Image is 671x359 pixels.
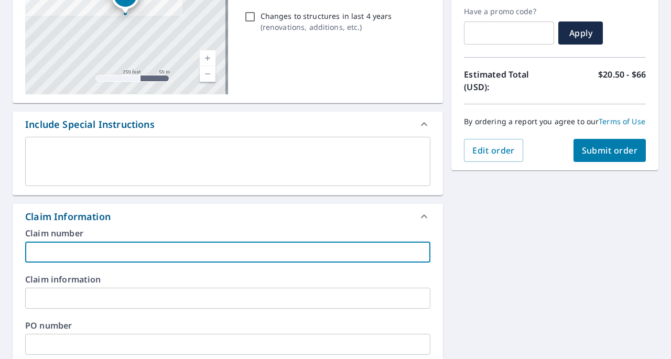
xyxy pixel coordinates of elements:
a: Current Level 17, Zoom In [200,50,215,66]
div: Include Special Instructions [13,112,443,137]
span: Submit order [582,145,638,156]
span: Apply [567,27,594,39]
div: Include Special Instructions [25,117,155,132]
label: Claim information [25,275,430,284]
p: Changes to structures in last 4 years [261,10,392,21]
div: Claim Information [13,204,443,229]
label: Claim number [25,229,430,237]
p: ( renovations, additions, etc. ) [261,21,392,32]
label: PO number [25,321,430,330]
button: Submit order [573,139,646,162]
a: Current Level 17, Zoom Out [200,66,215,82]
button: Edit order [464,139,523,162]
p: By ordering a report you agree to our [464,117,646,126]
span: Edit order [472,145,515,156]
label: Have a promo code? [464,7,554,16]
p: Estimated Total (USD): [464,68,555,93]
a: Terms of Use [599,116,645,126]
p: $20.50 - $66 [598,68,646,93]
button: Apply [558,21,603,45]
div: Claim Information [25,210,111,224]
